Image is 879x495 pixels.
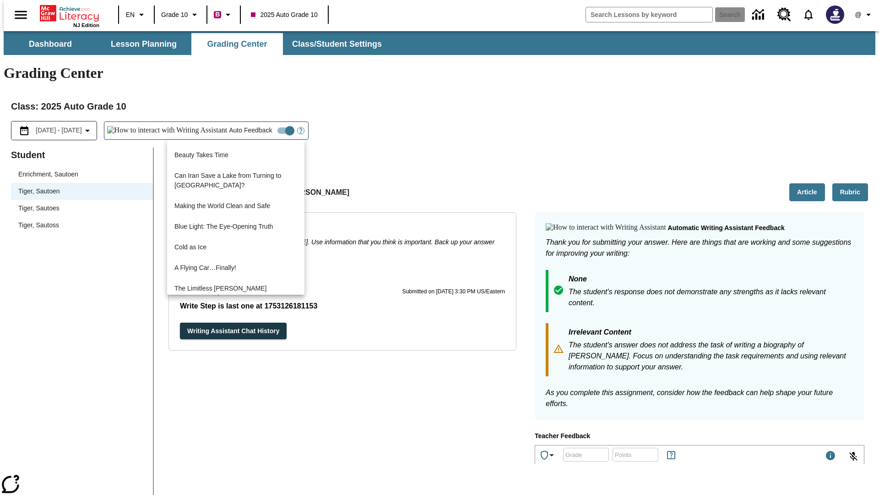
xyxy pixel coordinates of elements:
[174,242,297,252] p: Cold as Ice
[174,171,297,190] p: Can Iran Save a Lake from Turning to [GEOGRAPHIC_DATA]?
[174,150,297,160] p: Beauty Takes Time
[174,222,297,231] p: Blue Light: The Eye-Opening Truth
[4,7,134,16] body: Type your response here.
[174,284,297,293] p: The Limitless [PERSON_NAME]
[174,201,297,211] p: Making the World Clean and Safe
[174,263,297,273] p: A Flying Car…Finally!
